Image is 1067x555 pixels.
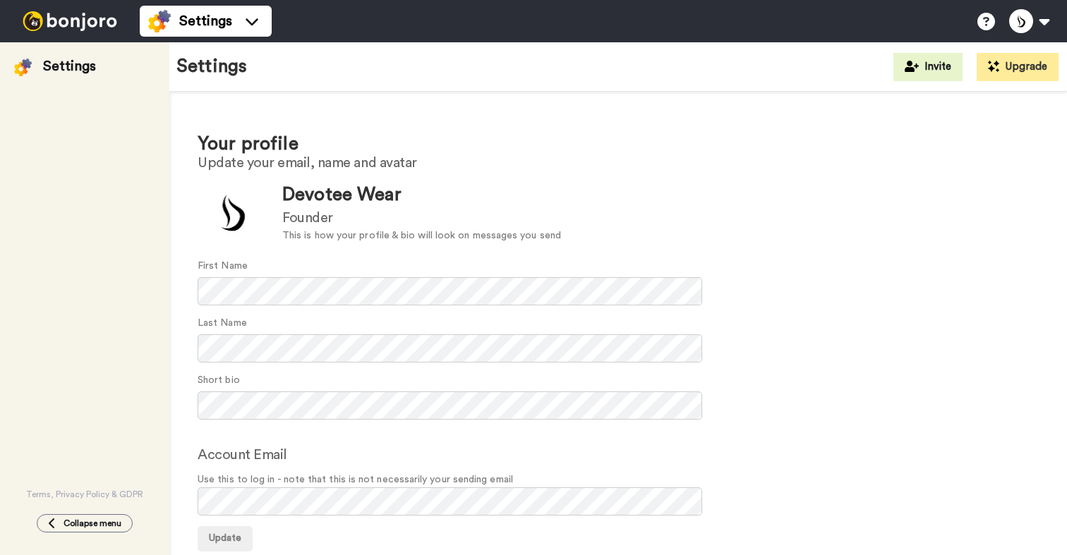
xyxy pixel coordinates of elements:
button: Invite [893,53,963,81]
button: Collapse menu [37,514,133,532]
div: Devotee Wear [282,182,561,208]
span: Settings [179,11,232,31]
label: Short bio [198,373,240,388]
label: Account Email [198,444,287,465]
label: First Name [198,259,248,274]
div: This is how your profile & bio will look on messages you send [282,228,561,243]
button: Update [198,526,253,551]
img: settings-colored.svg [148,10,171,32]
div: Founder [282,208,561,228]
button: Upgrade [977,53,1059,81]
span: Collapse menu [64,518,121,529]
img: bj-logo-header-white.svg [17,11,123,31]
label: Last Name [198,316,247,331]
span: Update [209,533,241,543]
div: Settings [43,56,96,76]
h1: Your profile [198,134,1039,154]
h2: Update your email, name and avatar [198,155,1039,171]
h1: Settings [176,56,247,77]
span: Use this to log in - note that this is not necessarily your sending email [198,472,1039,487]
img: settings-colored.svg [14,59,32,76]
